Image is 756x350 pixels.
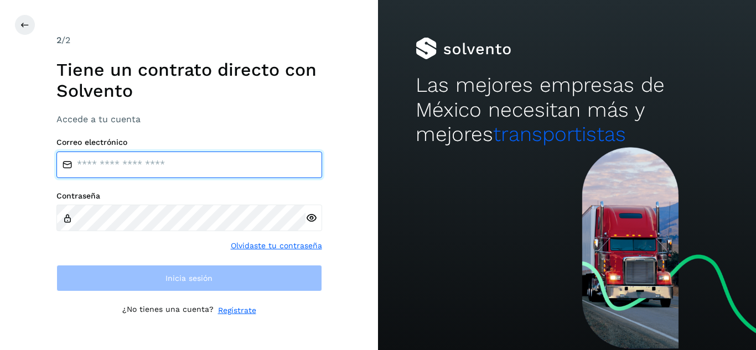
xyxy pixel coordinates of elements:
h3: Accede a tu cuenta [56,114,322,124]
h1: Tiene un contrato directo con Solvento [56,59,322,102]
span: Inicia sesión [165,274,213,282]
p: ¿No tienes una cuenta? [122,305,214,316]
span: 2 [56,35,61,45]
label: Contraseña [56,191,322,201]
div: /2 [56,34,322,47]
button: Inicia sesión [56,265,322,291]
h2: Las mejores empresas de México necesitan más y mejores [416,73,718,147]
span: transportistas [493,122,626,146]
a: Regístrate [218,305,256,316]
label: Correo electrónico [56,138,322,147]
a: Olvidaste tu contraseña [231,240,322,252]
